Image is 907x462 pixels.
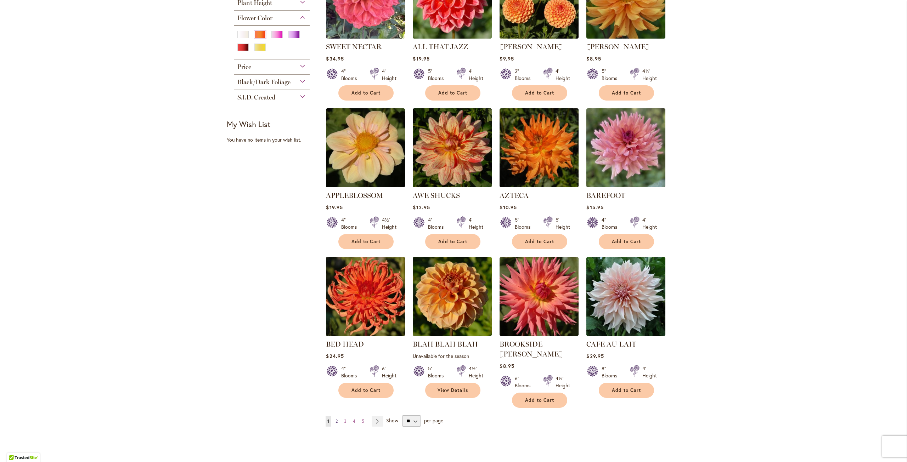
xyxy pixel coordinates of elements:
[326,42,382,51] a: SWEET NECTAR
[382,216,396,230] div: 4½' Height
[512,85,567,101] button: Add to Cart
[413,331,492,337] a: Blah Blah Blah
[586,182,665,189] a: BAREFOOT
[599,85,654,101] button: Add to Cart
[341,365,361,379] div: 4" Blooms
[438,90,467,96] span: Add to Cart
[425,383,480,398] a: View Details
[612,387,641,393] span: Add to Cart
[500,363,514,369] span: $8.95
[515,68,535,82] div: 2" Blooms
[237,78,291,86] span: Black/Dark Foliage
[338,383,394,398] button: Add to Cart
[326,204,343,211] span: $19.95
[425,234,480,249] button: Add to Cart
[362,418,364,424] span: 5
[586,340,636,348] a: CAFE AU LAIT
[351,90,381,96] span: Add to Cart
[428,216,448,230] div: 4" Blooms
[500,257,579,336] img: BROOKSIDE CHERI
[586,331,665,337] a: Café Au Lait
[586,353,604,359] span: $29.95
[338,234,394,249] button: Add to Cart
[413,257,492,336] img: Blah Blah Blah
[642,216,657,230] div: 4' Height
[512,234,567,249] button: Add to Cart
[500,42,563,51] a: [PERSON_NAME]
[5,437,25,457] iframe: Launch Accessibility Center
[326,191,383,200] a: APPLEBLOSSOM
[525,239,554,245] span: Add to Cart
[336,418,338,424] span: 2
[525,397,554,403] span: Add to Cart
[500,191,529,200] a: AZTECA
[227,119,270,129] strong: My Wish List
[612,90,641,96] span: Add to Cart
[341,68,361,82] div: 4" Blooms
[382,68,396,82] div: 4' Height
[500,33,579,40] a: AMBER QUEEN
[413,42,468,51] a: ALL THAT JAZZ
[341,216,361,230] div: 4" Blooms
[612,239,641,245] span: Add to Cart
[438,239,467,245] span: Add to Cart
[586,55,601,62] span: $8.95
[327,418,329,424] span: 1
[326,55,344,62] span: $34.95
[469,216,483,230] div: 4' Height
[382,365,396,379] div: 6' Height
[642,365,657,379] div: 4' Height
[599,383,654,398] button: Add to Cart
[334,416,339,427] a: 2
[500,182,579,189] a: AZTECA
[237,63,251,71] span: Price
[500,108,579,187] img: AZTECA
[586,257,665,336] img: Café Au Lait
[438,387,468,393] span: View Details
[469,68,483,82] div: 4' Height
[556,216,570,230] div: 5' Height
[500,204,517,211] span: $10.95
[353,418,355,424] span: 4
[515,216,535,230] div: 5" Blooms
[351,387,381,393] span: Add to Cart
[586,108,665,187] img: BAREFOOT
[351,416,357,427] a: 4
[344,418,347,424] span: 3
[525,90,554,96] span: Add to Cart
[515,375,535,389] div: 6" Blooms
[642,68,657,82] div: 4½' Height
[413,340,478,348] a: BLAH BLAH BLAH
[360,416,366,427] a: 5
[512,393,567,408] button: Add to Cart
[413,33,492,40] a: ALL THAT JAZZ
[425,85,480,101] button: Add to Cart
[602,365,621,379] div: 8" Blooms
[237,93,275,101] span: S.I.D. Created
[237,14,272,22] span: Flower Color
[413,182,492,189] a: AWE SHUCKS
[602,216,621,230] div: 4" Blooms
[326,353,344,359] span: $24.95
[424,417,443,424] span: per page
[413,191,460,200] a: AWE SHUCKS
[326,108,405,187] img: APPLEBLOSSOM
[326,340,364,348] a: BED HEAD
[326,331,405,337] a: BED HEAD
[326,257,405,336] img: BED HEAD
[500,331,579,337] a: BROOKSIDE CHERI
[428,68,448,82] div: 5" Blooms
[227,136,321,143] div: You have no items in your wish list.
[413,108,492,187] img: AWE SHUCKS
[586,33,665,40] a: ANDREW CHARLES
[500,55,514,62] span: $9.95
[428,365,448,379] div: 5" Blooms
[413,55,429,62] span: $19.95
[556,68,570,82] div: 4' Height
[500,340,563,358] a: BROOKSIDE [PERSON_NAME]
[586,191,625,200] a: BAREFOOT
[469,365,483,379] div: 4½' Height
[599,234,654,249] button: Add to Cart
[326,182,405,189] a: APPLEBLOSSOM
[586,204,603,211] span: $15.95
